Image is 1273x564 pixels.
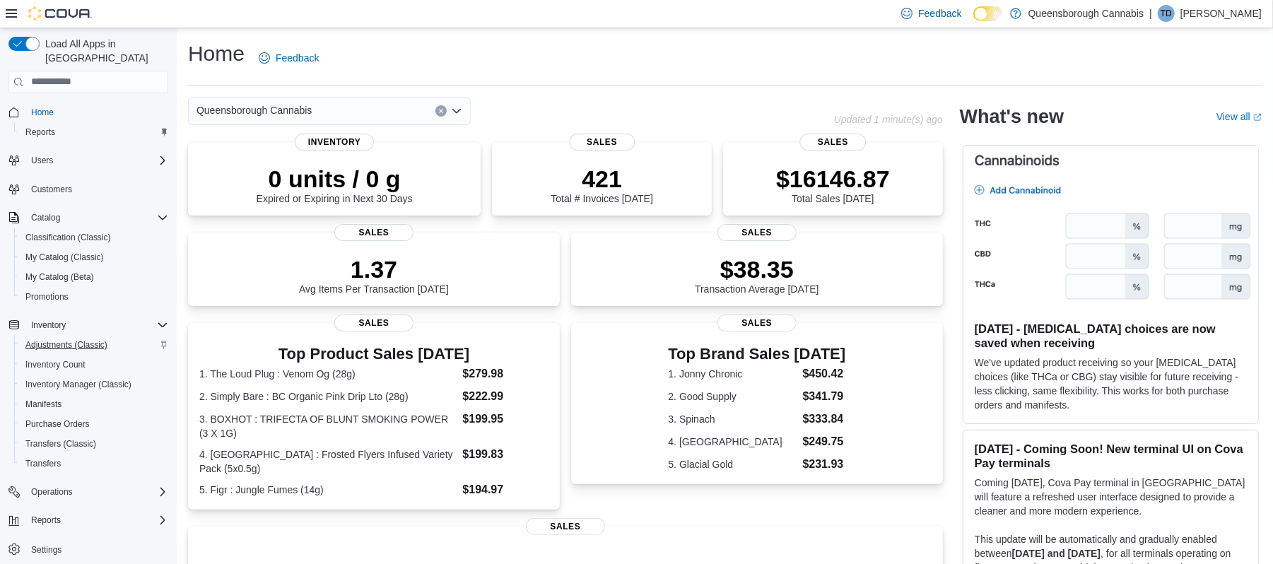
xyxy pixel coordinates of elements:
[25,232,111,243] span: Classification (Classic)
[299,255,449,295] div: Avg Items Per Transaction [DATE]
[975,356,1247,412] p: We've updated product receiving so your [MEDICAL_DATA] choices (like THCa or CBG) stay visible fo...
[25,418,90,430] span: Purchase Orders
[20,356,168,373] span: Inventory Count
[25,540,168,558] span: Settings
[551,165,652,193] p: 421
[551,165,652,204] div: Total # Invoices [DATE]
[25,512,168,529] span: Reports
[717,315,797,331] span: Sales
[803,433,846,450] dd: $249.75
[14,335,174,355] button: Adjustments (Classic)
[199,367,457,381] dt: 1. The Loud Plug : Venom Og (28g)
[462,388,548,405] dd: $222.99
[462,481,548,498] dd: $194.97
[669,367,797,381] dt: 1. Jonny Chronic
[20,435,168,452] span: Transfers (Classic)
[257,165,413,193] p: 0 units / 0 g
[334,315,413,331] span: Sales
[31,184,72,195] span: Customers
[334,224,413,241] span: Sales
[199,389,457,404] dt: 2. Simply Bare : BC Organic Pink Drip Lto (28g)
[257,165,413,204] div: Expired or Expiring in Next 30 Days
[3,482,174,502] button: Operations
[20,455,66,472] a: Transfers
[451,105,462,117] button: Open list of options
[717,224,797,241] span: Sales
[776,165,890,193] p: $16146.87
[25,271,94,283] span: My Catalog (Beta)
[31,107,54,118] span: Home
[14,394,174,414] button: Manifests
[695,255,819,283] p: $38.35
[526,518,605,535] span: Sales
[435,105,447,117] button: Clear input
[295,134,374,151] span: Inventory
[1161,5,1172,22] span: TD
[25,104,59,121] a: Home
[299,255,449,283] p: 1.37
[20,229,117,246] a: Classification (Classic)
[3,208,174,228] button: Catalog
[25,512,66,529] button: Reports
[25,291,69,302] span: Promotions
[20,336,168,353] span: Adjustments (Classic)
[918,6,961,20] span: Feedback
[20,336,113,353] a: Adjustments (Classic)
[199,447,457,476] dt: 4. [GEOGRAPHIC_DATA] : Frosted Flyers Infused Variety Pack (5x0.5g)
[25,181,78,198] a: Customers
[14,122,174,142] button: Reports
[462,446,548,463] dd: $199.83
[1158,5,1175,22] div: Tanya Doyle
[25,127,55,138] span: Reports
[462,365,548,382] dd: $279.98
[975,442,1247,470] h3: [DATE] - Coming Soon! New terminal UI on Cova Pay terminals
[31,212,60,223] span: Catalog
[14,228,174,247] button: Classification (Classic)
[276,51,319,65] span: Feedback
[25,209,66,226] button: Catalog
[14,267,174,287] button: My Catalog (Beta)
[25,103,168,121] span: Home
[14,414,174,434] button: Purchase Orders
[20,396,168,413] span: Manifests
[25,359,86,370] span: Inventory Count
[20,269,100,286] a: My Catalog (Beta)
[14,355,174,375] button: Inventory Count
[3,539,174,559] button: Settings
[25,252,104,263] span: My Catalog (Classic)
[40,37,168,65] span: Load All Apps in [GEOGRAPHIC_DATA]
[25,317,71,334] button: Inventory
[20,455,168,472] span: Transfers
[199,346,548,363] h3: Top Product Sales [DATE]
[20,124,168,141] span: Reports
[1216,111,1262,122] a: View allExternal link
[462,411,548,428] dd: $199.95
[25,483,168,500] span: Operations
[800,134,866,151] span: Sales
[1012,548,1101,559] strong: [DATE] and [DATE]
[25,339,107,351] span: Adjustments (Classic)
[695,255,819,295] div: Transaction Average [DATE]
[20,229,168,246] span: Classification (Classic)
[1028,5,1144,22] p: Queensborough Cannabis
[31,486,73,498] span: Operations
[25,152,168,169] span: Users
[1149,5,1152,22] p: |
[569,134,635,151] span: Sales
[31,515,61,526] span: Reports
[188,40,245,68] h1: Home
[834,114,943,125] p: Updated 1 minute(s) ago
[20,435,102,452] a: Transfers (Classic)
[669,435,797,449] dt: 4. [GEOGRAPHIC_DATA]
[25,483,78,500] button: Operations
[20,124,61,141] a: Reports
[975,322,1247,350] h3: [DATE] - [MEDICAL_DATA] choices are now saved when receiving
[20,269,168,286] span: My Catalog (Beta)
[669,389,797,404] dt: 2. Good Supply
[25,152,59,169] button: Users
[25,379,131,390] span: Inventory Manager (Classic)
[25,438,96,450] span: Transfers (Classic)
[20,416,95,433] a: Purchase Orders
[31,319,66,331] span: Inventory
[25,209,168,226] span: Catalog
